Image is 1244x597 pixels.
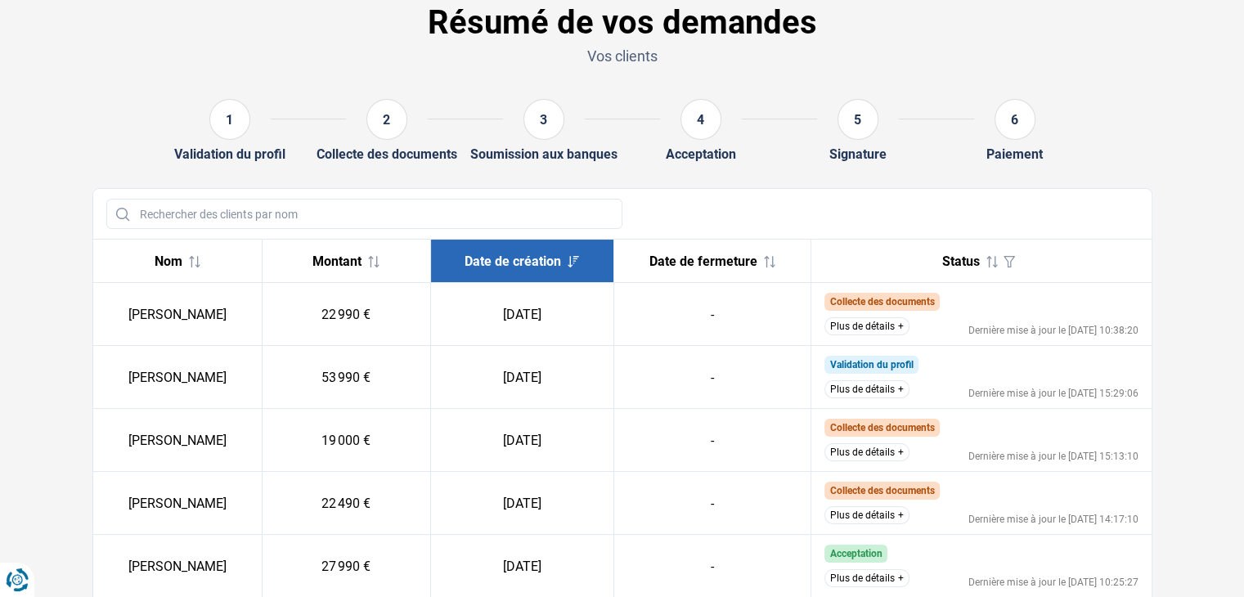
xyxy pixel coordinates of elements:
[93,283,263,346] td: [PERSON_NAME]
[942,254,980,269] span: Status
[968,577,1138,587] div: Dernière mise à jour le [DATE] 10:25:27
[523,99,564,140] div: 3
[968,451,1138,461] div: Dernière mise à jour le [DATE] 15:13:10
[968,388,1138,398] div: Dernière mise à jour le [DATE] 15:29:06
[262,409,431,472] td: 19 000 €
[829,485,934,496] span: Collecte des documents
[155,254,182,269] span: Nom
[93,346,263,409] td: [PERSON_NAME]
[824,317,909,335] button: Plus de détails
[829,548,882,559] span: Acceptation
[209,99,250,140] div: 1
[968,325,1138,335] div: Dernière mise à jour le [DATE] 10:38:20
[829,146,887,162] div: Signature
[431,409,613,472] td: [DATE]
[431,346,613,409] td: [DATE]
[431,283,613,346] td: [DATE]
[106,199,622,229] input: Rechercher des clients par nom
[613,472,811,535] td: -
[317,146,457,162] div: Collecte des documents
[93,472,263,535] td: [PERSON_NAME]
[824,506,909,524] button: Plus de détails
[613,409,811,472] td: -
[829,359,913,370] span: Validation du profil
[824,569,909,587] button: Plus de détails
[93,409,263,472] td: [PERSON_NAME]
[986,146,1043,162] div: Paiement
[465,254,561,269] span: Date de création
[613,346,811,409] td: -
[829,296,934,307] span: Collecte des documents
[680,99,721,140] div: 4
[262,346,431,409] td: 53 990 €
[366,99,407,140] div: 2
[649,254,757,269] span: Date de fermeture
[92,3,1152,43] h1: Résumé de vos demandes
[824,443,909,461] button: Plus de détails
[470,146,618,162] div: Soumission aux banques
[613,283,811,346] td: -
[829,422,934,433] span: Collecte des documents
[262,283,431,346] td: 22 990 €
[995,99,1035,140] div: 6
[312,254,362,269] span: Montant
[968,514,1138,524] div: Dernière mise à jour le [DATE] 14:17:10
[174,146,285,162] div: Validation du profil
[666,146,736,162] div: Acceptation
[262,472,431,535] td: 22 490 €
[838,99,878,140] div: 5
[431,472,613,535] td: [DATE]
[824,380,909,398] button: Plus de détails
[92,46,1152,66] p: Vos clients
